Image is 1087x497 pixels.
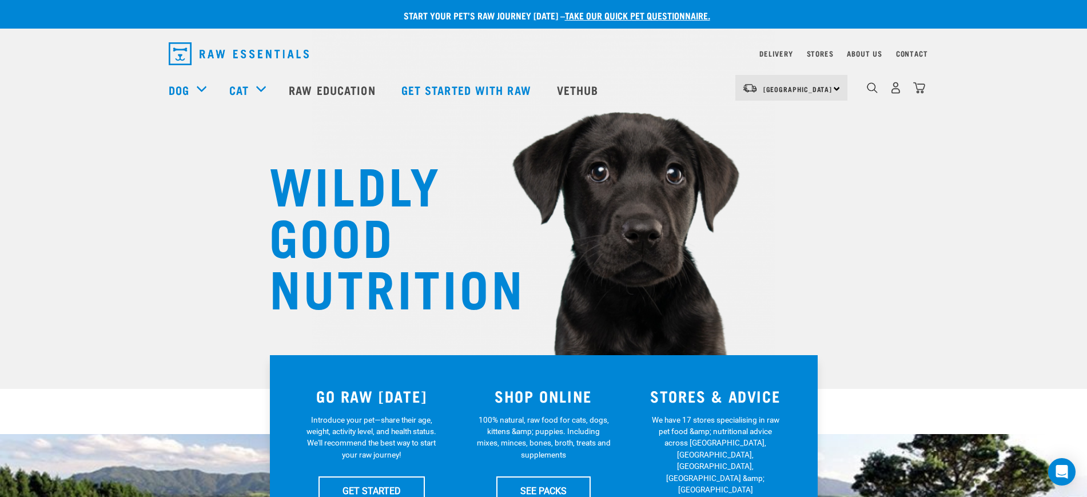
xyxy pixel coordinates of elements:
[636,387,795,405] h3: STORES & ADVICE
[648,414,783,496] p: We have 17 stores specialising in raw pet food &amp; nutritional advice across [GEOGRAPHIC_DATA],...
[160,38,928,70] nav: dropdown navigation
[464,387,623,405] h3: SHOP ONLINE
[807,51,834,55] a: Stores
[1048,458,1076,486] div: Open Intercom Messenger
[390,67,546,113] a: Get started with Raw
[913,82,925,94] img: home-icon@2x.png
[742,83,758,93] img: van-moving.png
[565,13,710,18] a: take our quick pet questionnaire.
[293,387,451,405] h3: GO RAW [DATE]
[229,81,249,98] a: Cat
[476,414,611,461] p: 100% natural, raw food for cats, dogs, kittens &amp; puppies. Including mixes, minces, bones, bro...
[763,87,833,91] span: [GEOGRAPHIC_DATA]
[847,51,882,55] a: About Us
[304,414,439,461] p: Introduce your pet—share their age, weight, activity level, and health status. We'll recommend th...
[169,42,309,65] img: Raw Essentials Logo
[546,67,613,113] a: Vethub
[277,67,389,113] a: Raw Education
[169,81,189,98] a: Dog
[269,157,498,312] h1: WILDLY GOOD NUTRITION
[867,82,878,93] img: home-icon-1@2x.png
[890,82,902,94] img: user.png
[896,51,928,55] a: Contact
[759,51,793,55] a: Delivery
